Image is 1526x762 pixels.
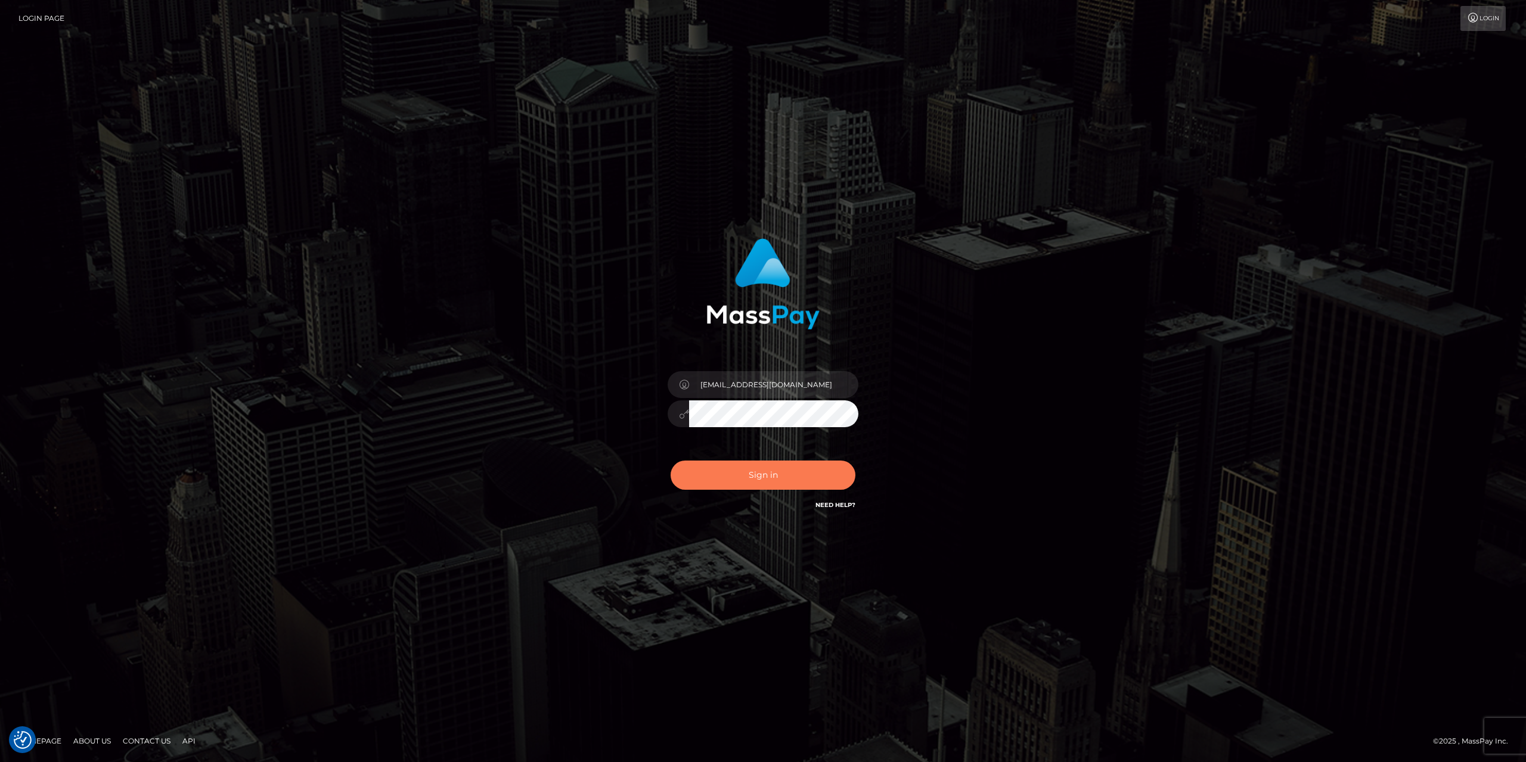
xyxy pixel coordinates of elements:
[13,732,66,750] a: Homepage
[1460,6,1506,31] a: Login
[671,461,855,490] button: Sign in
[689,371,858,398] input: Username...
[118,732,175,750] a: Contact Us
[178,732,200,750] a: API
[18,6,64,31] a: Login Page
[69,732,116,750] a: About Us
[1433,735,1517,748] div: © 2025 , MassPay Inc.
[14,731,32,749] button: Consent Preferences
[815,501,855,509] a: Need Help?
[706,238,820,329] img: MassPay Login
[14,731,32,749] img: Revisit consent button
